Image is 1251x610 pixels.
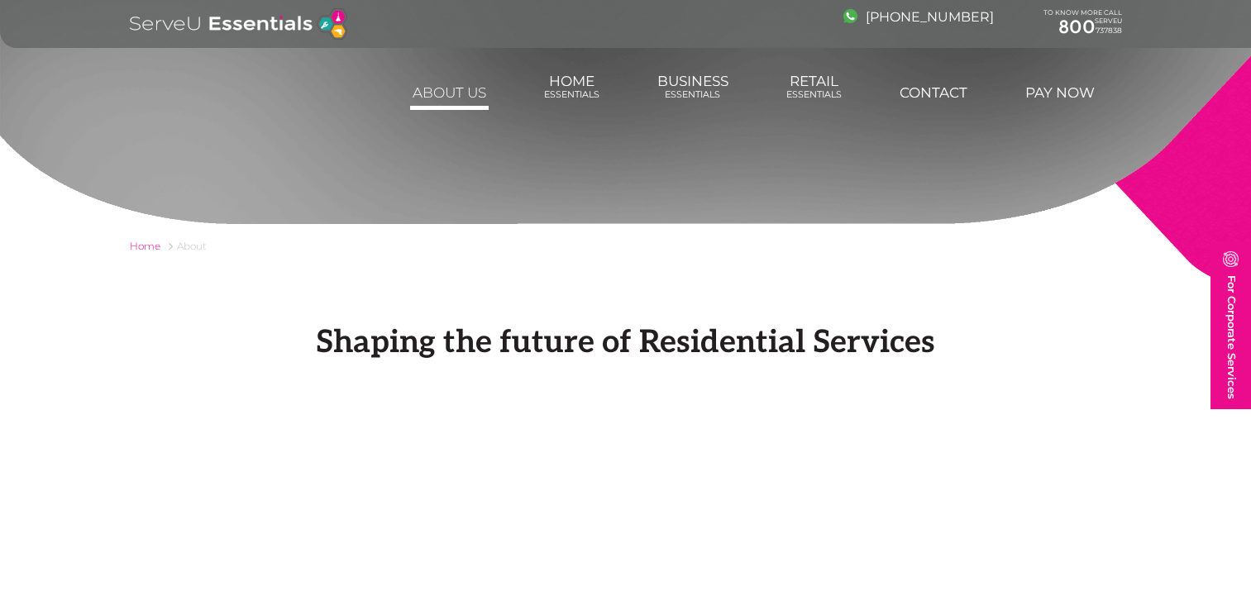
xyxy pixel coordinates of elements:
a: 800737838 [1043,17,1122,38]
h1: Shaping the future of Residential Services [130,324,1122,362]
a: HomeEssentials [542,64,602,109]
a: RetailEssentials [784,64,844,109]
span: Essentials [786,89,842,100]
a: About us [410,76,489,109]
span: 800 [1058,16,1096,38]
a: Home [130,240,160,252]
a: For Corporate Services [1210,241,1251,409]
span: Essentials [544,89,599,100]
span: Essentials [657,89,728,100]
a: Pay Now [1023,76,1097,109]
a: BusinessEssentials [655,64,731,109]
span: About [177,240,207,252]
img: image [1223,251,1239,267]
div: TO KNOW MORE CALL SERVEU [1043,9,1122,39]
img: logo [130,8,347,40]
img: image [843,9,857,23]
a: [PHONE_NUMBER] [843,9,994,25]
a: Contact [897,76,970,109]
